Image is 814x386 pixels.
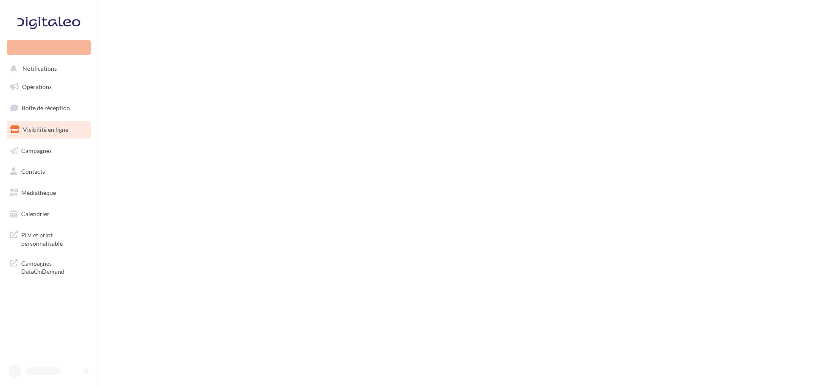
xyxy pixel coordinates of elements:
a: Calendrier [5,205,92,223]
a: Opérations [5,78,92,96]
a: Visibilité en ligne [5,121,92,139]
span: Campagnes DataOnDemand [21,258,87,276]
span: Visibilité en ligne [23,126,68,133]
a: Campagnes [5,142,92,160]
span: PLV et print personnalisable [21,229,87,247]
span: Contacts [21,168,45,175]
a: Médiathèque [5,184,92,202]
div: Nouvelle campagne [7,40,91,55]
span: Opérations [22,83,52,90]
a: PLV et print personnalisable [5,226,92,251]
span: Boîte de réception [22,104,70,111]
span: Notifications [22,65,57,72]
a: Boîte de réception [5,99,92,117]
a: Contacts [5,163,92,181]
a: Campagnes DataOnDemand [5,254,92,279]
span: Calendrier [21,210,50,217]
span: Campagnes [21,147,52,154]
span: Médiathèque [21,189,56,196]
